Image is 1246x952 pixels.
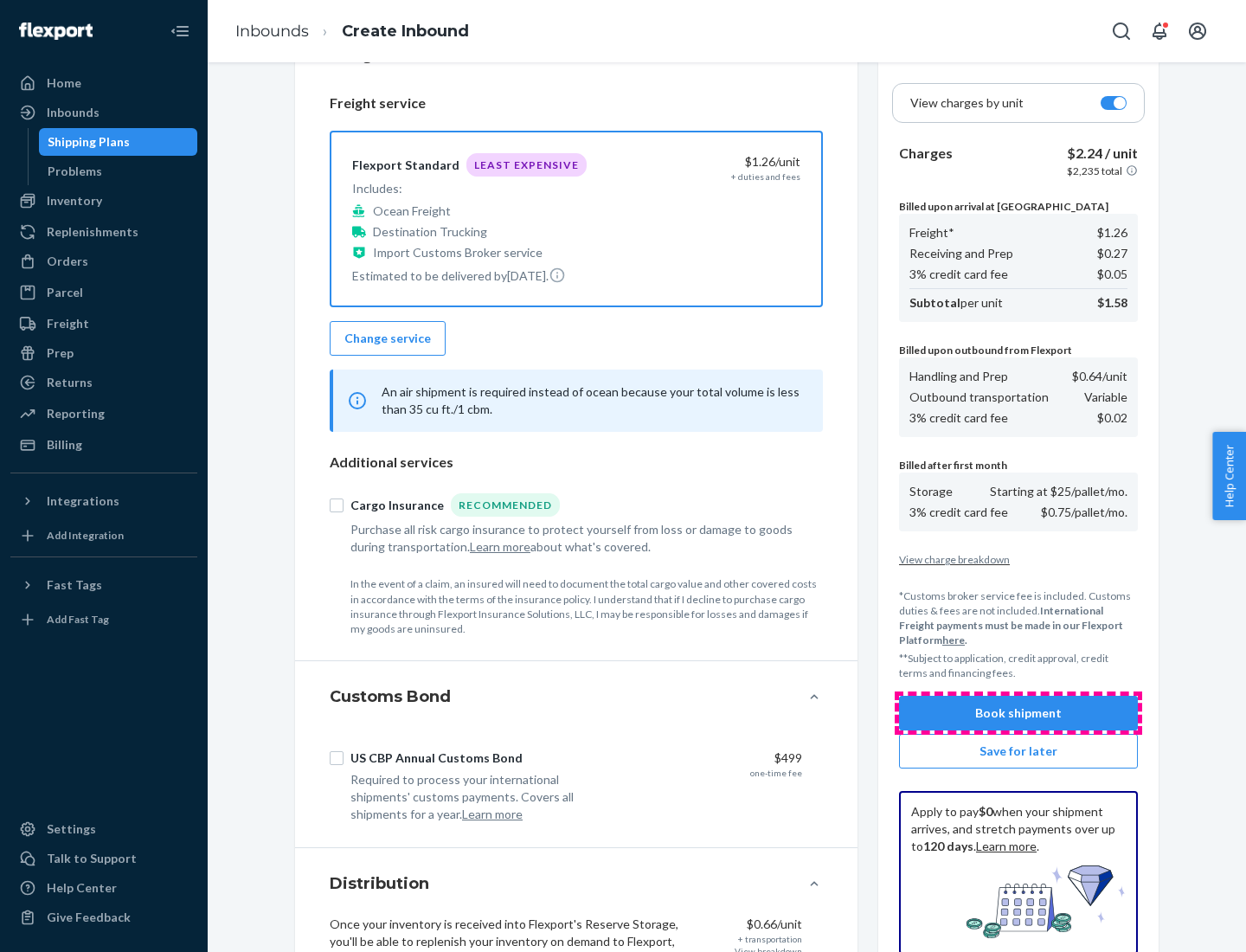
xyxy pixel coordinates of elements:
[330,321,446,356] button: Change service
[48,133,130,151] div: Shipping Plans
[923,839,973,853] b: 120 days
[462,806,523,823] button: Learn more
[451,493,560,517] div: Recommended
[47,576,102,594] div: Fast Tags
[622,749,802,767] div: $499
[909,389,1049,406] p: Outbound transportation
[47,74,81,92] div: Home
[10,339,197,367] a: Prep
[10,571,197,599] button: Fast Tags
[899,199,1138,214] p: Billed upon arrival at [GEOGRAPHIC_DATA]
[942,634,965,646] a: here
[1142,14,1177,48] button: Open notifications
[352,180,587,197] p: Includes:
[350,576,823,636] p: In the event of a claim, an insured will need to document the total cargo value and other covered...
[10,310,197,338] a: Freight
[899,696,1138,730] button: Book shipment
[899,552,1138,567] p: View charge breakdown
[47,820,96,838] div: Settings
[1212,432,1246,520] button: Help Center
[47,284,83,301] div: Parcel
[47,374,93,391] div: Returns
[909,224,954,241] p: Freight*
[47,223,138,241] div: Replenishments
[47,879,117,897] div: Help Center
[330,685,451,708] h4: Customs Bond
[1104,14,1139,48] button: Open Search Box
[910,94,1024,112] p: View charges by unit
[899,343,1138,357] p: Billed upon outbound from Flexport
[899,734,1138,769] button: Save for later
[1067,164,1122,178] p: $2,235 total
[330,499,344,512] input: Cargo InsuranceRecommended
[747,916,802,933] p: $0.66/unit
[350,521,802,556] div: Purchase all risk cargo insurance to protect yourself from loss or damage to goods during transpo...
[1180,14,1215,48] button: Open account menu
[10,522,197,550] a: Add Integration
[47,909,131,926] div: Give Feedback
[1072,368,1127,385] p: $0.64 /unit
[10,69,197,97] a: Home
[911,803,1126,855] p: Apply to pay when your shipment arrives, and stretch payments over up to . .
[909,409,1008,427] p: 3% credit card fee
[909,245,1013,262] p: Receiving and Prep
[909,295,960,310] b: Subtotal
[330,872,429,895] h4: Distribution
[39,128,198,156] a: Shipping Plans
[47,492,119,510] div: Integrations
[342,22,469,41] a: Create Inbound
[47,612,109,627] div: Add Fast Tag
[731,170,800,183] div: + duties and fees
[899,145,953,161] b: Charges
[10,845,197,872] a: Talk to Support
[909,368,1008,385] p: Handling and Prep
[1097,224,1127,241] p: $1.26
[352,157,459,174] div: Flexport Standard
[330,93,823,113] p: Freight service
[990,483,1127,500] p: Starting at $25/pallet/mo.
[738,933,802,945] div: + transportation
[48,163,102,180] div: Problems
[47,344,74,362] div: Prep
[10,99,197,126] a: Inbounds
[10,218,197,246] a: Replenishments
[47,104,100,121] div: Inbounds
[222,6,483,57] ol: breadcrumbs
[470,538,530,556] button: Learn more
[10,606,197,634] a: Add Fast Tag
[352,267,587,285] p: Estimated to be delivered by [DATE] .
[750,767,802,779] div: one-time fee
[899,458,1138,473] p: Billed after first month
[899,651,1138,680] p: **Subject to application, credit approval, credit terms and financing fees.
[1097,245,1127,262] p: $0.27
[909,504,1008,521] p: 3% credit card fee
[47,405,105,422] div: Reporting
[382,383,802,418] p: An air shipment is required instead of ocean because your total volume is less than 35 cu ft./1 cbm.
[909,483,953,500] p: Storage
[1067,144,1138,164] p: $2.24 / unit
[47,315,89,332] div: Freight
[1097,409,1127,427] p: $0.02
[10,187,197,215] a: Inventory
[10,431,197,459] a: Billing
[373,223,487,241] p: Destination Trucking
[909,294,1003,312] p: per unit
[163,14,197,48] button: Close Navigation
[330,453,823,473] p: Additional services
[899,589,1138,648] p: *Customs broker service fee is included. Customs duties & fees are not included.
[466,153,587,177] div: Least Expensive
[350,497,444,514] div: Cargo Insurance
[47,253,88,270] div: Orders
[10,400,197,428] a: Reporting
[373,244,543,261] p: Import Customs Broker service
[620,153,800,170] div: $1.26 /unit
[10,815,197,843] a: Settings
[373,203,451,220] p: Ocean Freight
[10,874,197,902] a: Help Center
[10,369,197,396] a: Returns
[47,850,137,867] div: Talk to Support
[350,771,608,823] div: Required to process your international shipments' customs payments. Covers all shipments for a year.
[10,279,197,306] a: Parcel
[39,158,198,185] a: Problems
